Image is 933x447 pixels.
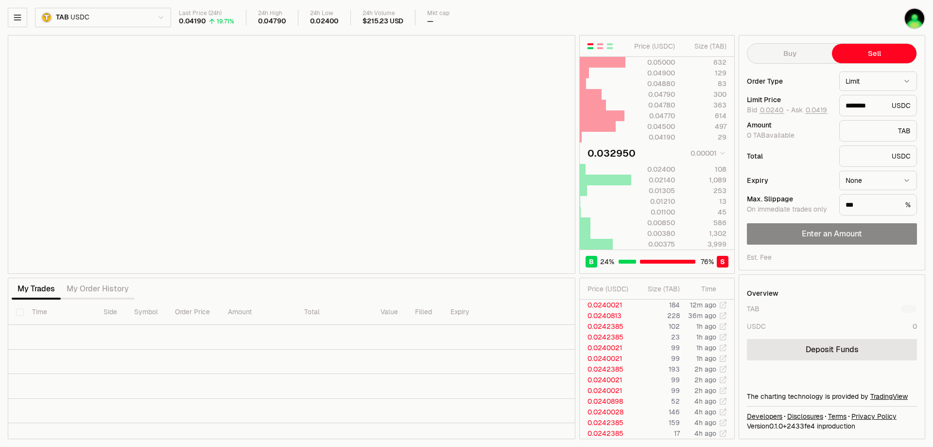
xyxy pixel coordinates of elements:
div: Total [747,153,831,160]
span: B [589,257,594,267]
div: Version 0.1.0 + in production [747,421,917,431]
div: 0.02400 [632,164,675,174]
iframe: Financial Chart [8,36,575,273]
div: $215.23 USD [363,17,403,26]
td: 0.0240898 [580,396,635,407]
td: 146 [635,407,680,417]
a: Privacy Policy [851,411,897,421]
div: 0.02140 [632,175,675,185]
time: 1h ago [696,322,716,331]
div: 0.01305 [632,186,675,196]
div: Max. Slippage [747,196,831,202]
div: TAB [839,120,917,142]
a: Deposit Funds [747,339,917,360]
a: TradingView [870,392,908,401]
time: 1h ago [696,343,716,352]
th: Filled [407,300,443,325]
div: 0.01210 [632,197,675,206]
button: Limit [839,72,917,91]
td: 159 [635,417,680,428]
div: USDC [839,95,917,116]
div: 0.00380 [632,229,675,238]
button: Show Buy and Sell Orders [587,42,594,50]
div: The charting technology is provided by [747,392,917,401]
a: Developers [747,411,782,421]
img: TAB.png [41,12,52,23]
td: 184 [635,300,680,310]
td: 0.0240021 [580,385,635,396]
time: 12m ago [690,301,716,309]
div: Amount [747,122,831,128]
time: 2h ago [694,386,716,395]
div: 363 [683,100,726,110]
div: 0.00375 [632,239,675,249]
th: Total [296,300,373,325]
th: Symbol [126,300,168,325]
a: Terms [828,411,847,421]
div: Last Price (24h) [179,10,234,17]
button: Buy [747,44,832,63]
div: 0.032950 [587,146,636,160]
td: 0.0242385 [580,417,635,428]
div: 300 [683,89,726,99]
div: 19.71% [217,18,234,25]
div: 253 [683,186,726,196]
time: 36m ago [688,311,716,320]
th: Time [24,300,95,325]
div: Est. Fee [747,252,772,262]
time: 1h ago [696,333,716,341]
span: 2433fe4b4f3780576893ee9e941d06011a76ee7a [787,422,815,430]
div: 497 [683,122,726,131]
button: Show Sell Orders Only [596,42,604,50]
td: 228 [635,310,680,321]
th: Side [96,300,126,325]
a: Disclosures [787,411,823,421]
span: S [720,257,725,267]
td: 17 [635,428,680,439]
td: 99 [635,353,680,364]
button: None [839,171,917,190]
div: On immediate trades only [747,205,831,214]
div: Time [688,284,716,294]
div: Price ( USDC ) [587,284,635,294]
div: 129 [683,68,726,78]
time: 4h ago [694,397,716,406]
div: 0 [913,322,917,331]
div: 83 [683,79,726,89]
span: TAB [56,13,69,22]
span: USDC [70,13,89,22]
th: Expiry [443,300,511,325]
td: 0.0240813 [580,310,635,321]
div: 0.05000 [632,57,675,67]
time: 1h ago [696,354,716,363]
button: 0.00001 [688,147,726,159]
span: 76 % [701,257,714,267]
div: 586 [683,218,726,228]
td: 23 [635,332,680,342]
td: 0.0242385 [580,428,635,439]
div: 0.04790 [632,89,675,99]
time: 4h ago [694,408,716,416]
th: Value [373,300,407,325]
div: 13 [683,197,726,206]
div: Order Type [747,78,831,85]
div: 3,999 [683,239,726,249]
div: % [839,194,917,215]
div: Price ( USDC ) [632,41,675,51]
button: My Order History [61,279,135,299]
td: 99 [635,385,680,396]
td: 0.0240021 [580,300,635,310]
div: 24h High [258,10,286,17]
div: 24h Volume [363,10,403,17]
span: 0 TAB available [747,131,795,140]
span: Bid - [747,106,789,115]
div: 614 [683,111,726,121]
div: Limit Price [747,96,831,103]
th: Order Price [167,300,220,325]
time: 4h ago [694,418,716,427]
td: 0.0242385 [580,321,635,332]
button: 0.0419 [805,106,828,114]
div: 45 [683,207,726,217]
td: 0.0242385 [580,364,635,375]
button: Select all [16,308,24,316]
